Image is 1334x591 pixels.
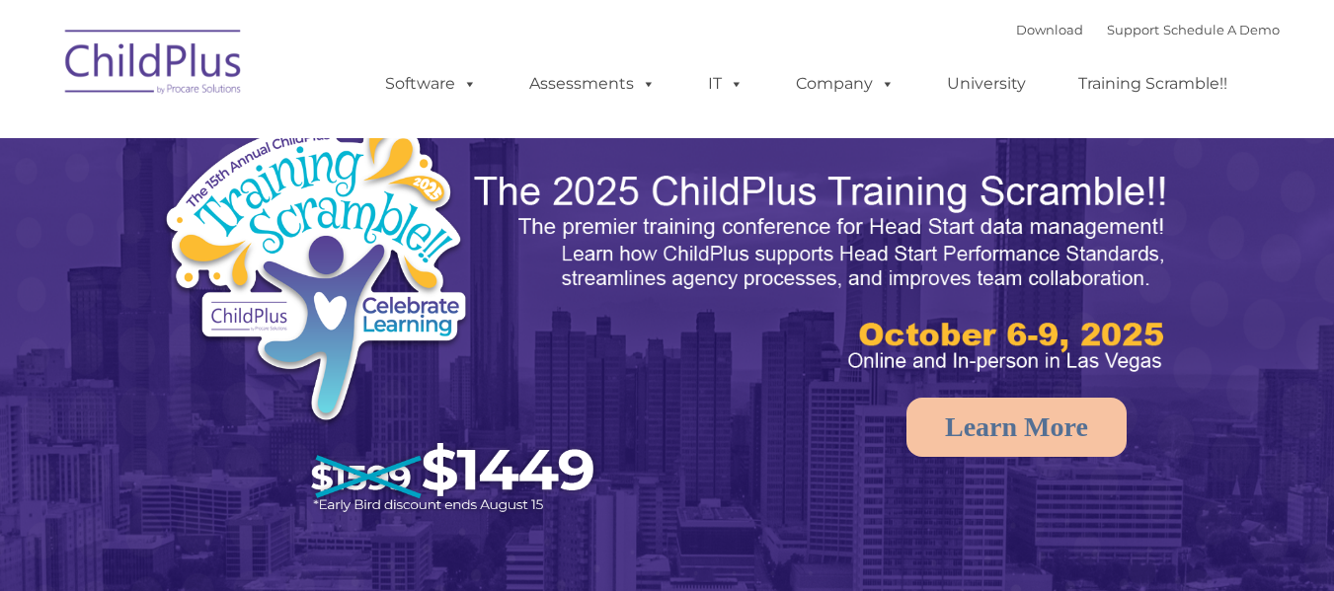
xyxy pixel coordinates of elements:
a: Assessments [510,64,675,104]
a: Schedule A Demo [1163,22,1280,37]
a: Support [1107,22,1159,37]
font: | [1016,22,1280,37]
a: Download [1016,22,1083,37]
a: Company [776,64,914,104]
a: Training Scramble!! [1059,64,1247,104]
img: ChildPlus by Procare Solutions [55,16,253,114]
a: University [927,64,1046,104]
a: Learn More [906,398,1127,457]
a: Software [365,64,497,104]
a: IT [688,64,763,104]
